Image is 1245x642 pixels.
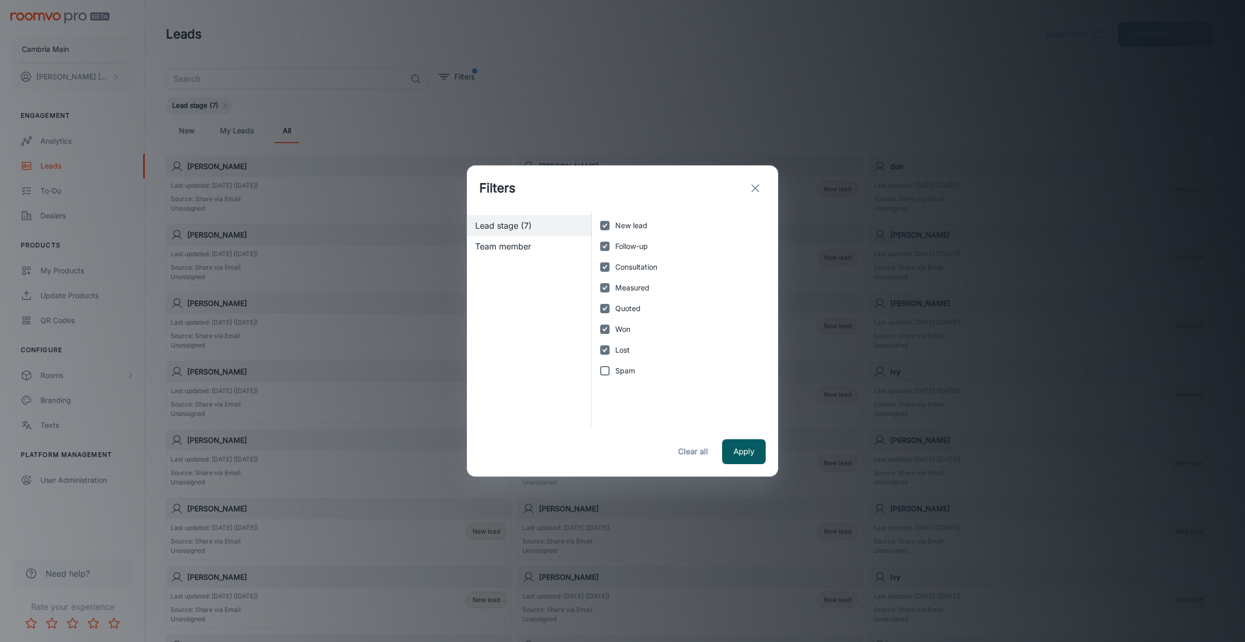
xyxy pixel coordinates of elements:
button: Apply [722,439,766,464]
span: Measured [615,282,649,294]
span: Follow-up [615,241,648,252]
button: Clear all [672,439,714,464]
span: New lead [615,220,647,231]
span: Lost [615,344,630,356]
span: Won [615,324,630,335]
div: Team member [467,236,591,257]
div: Lead stage (7) [467,215,591,236]
span: Team member [475,240,583,253]
button: exit [745,178,766,199]
span: Spam [615,365,635,376]
span: Lead stage (7) [475,219,583,232]
span: Consultation [615,261,657,273]
span: Quoted [615,303,641,314]
h1: Filters [479,179,516,198]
